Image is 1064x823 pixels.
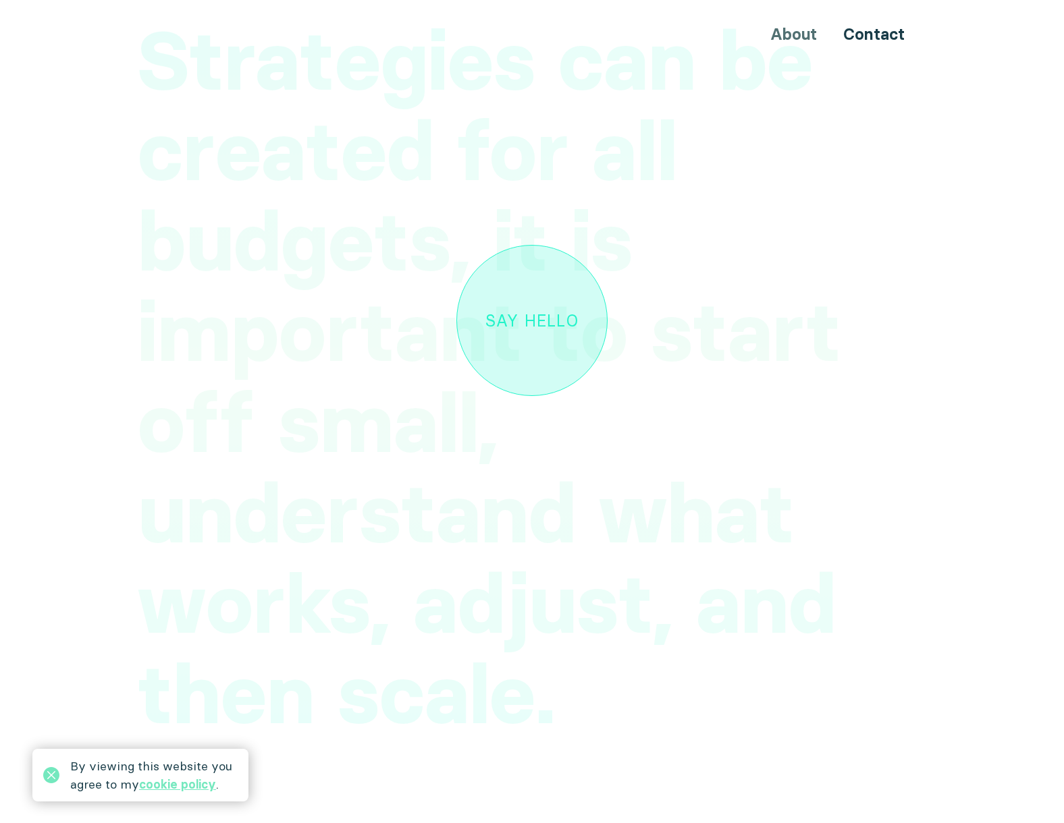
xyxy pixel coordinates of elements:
a: Contact [843,24,905,44]
a: Say hello [456,245,608,396]
div: Say hello [485,311,579,329]
h2: Strategies can be created for all budgets, it is important to start off small, understand what wo... [138,16,926,740]
div: By viewing this website you agree to my . [70,757,238,793]
a: cookie policy [139,776,216,792]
